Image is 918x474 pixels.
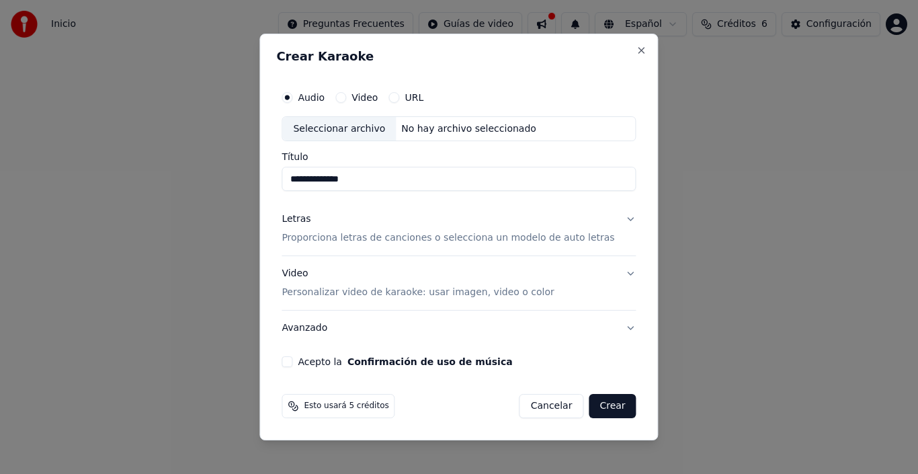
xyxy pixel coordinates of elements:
div: No hay archivo seleccionado [396,122,542,136]
span: Esto usará 5 créditos [304,401,388,411]
h2: Crear Karaoke [276,50,641,63]
label: Video [351,93,378,102]
label: Audio [298,93,325,102]
p: Personalizar video de karaoke: usar imagen, video o color [282,286,554,299]
div: Video [282,268,554,300]
button: Cancelar [519,394,584,418]
button: VideoPersonalizar video de karaoke: usar imagen, video o color [282,257,636,311]
button: Acepto la [347,357,513,366]
p: Proporciona letras de canciones o selecciona un modelo de auto letras [282,232,614,245]
label: URL [405,93,423,102]
label: Título [282,153,636,162]
label: Acepto la [298,357,512,366]
div: Letras [282,213,310,227]
button: Crear [589,394,636,418]
div: Seleccionar archivo [282,117,396,141]
button: LetrasProporciona letras de canciones o selecciona un modelo de auto letras [282,202,636,256]
button: Avanzado [282,311,636,346]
